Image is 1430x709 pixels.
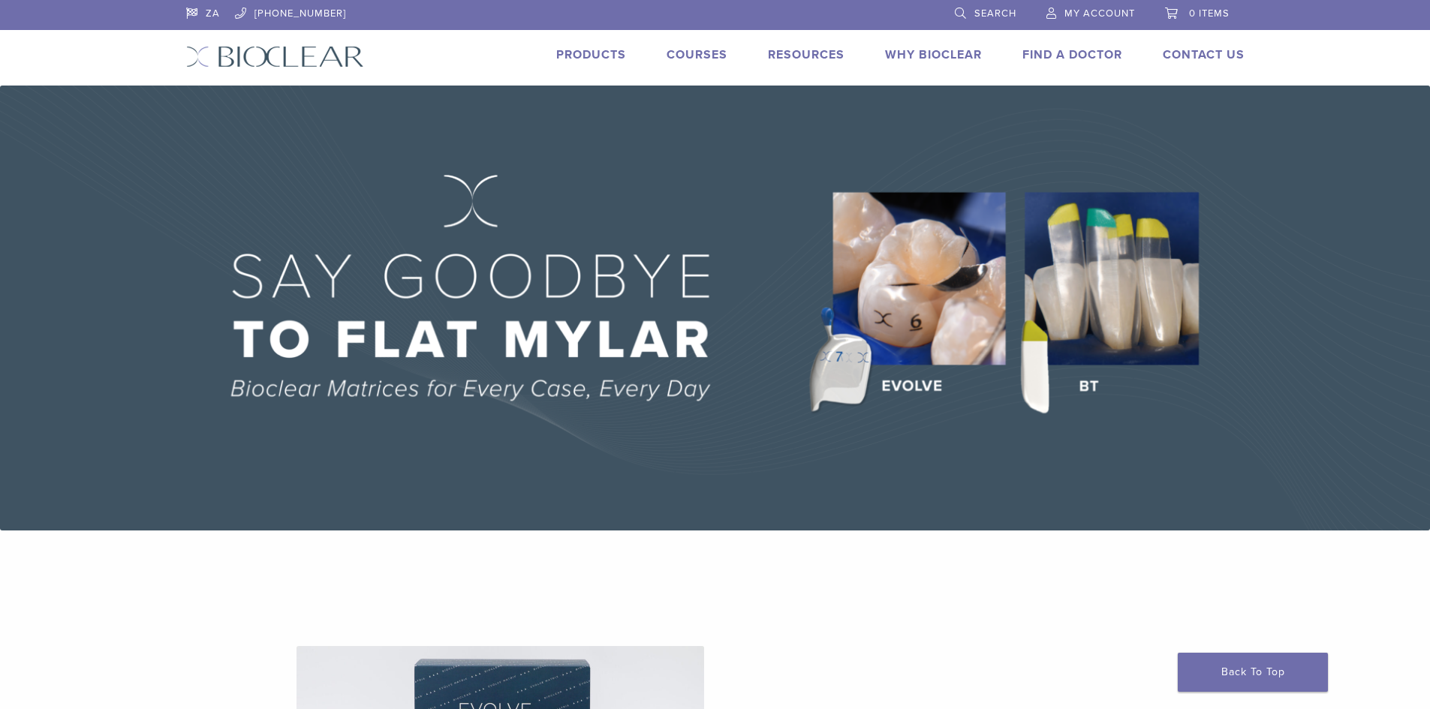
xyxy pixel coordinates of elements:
[885,47,982,62] a: Why Bioclear
[1163,47,1245,62] a: Contact Us
[1064,8,1135,20] span: My Account
[556,47,626,62] a: Products
[1022,47,1122,62] a: Find A Doctor
[1189,8,1230,20] span: 0 items
[768,47,844,62] a: Resources
[186,46,364,68] img: Bioclear
[974,8,1016,20] span: Search
[667,47,727,62] a: Courses
[1178,653,1328,692] a: Back To Top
